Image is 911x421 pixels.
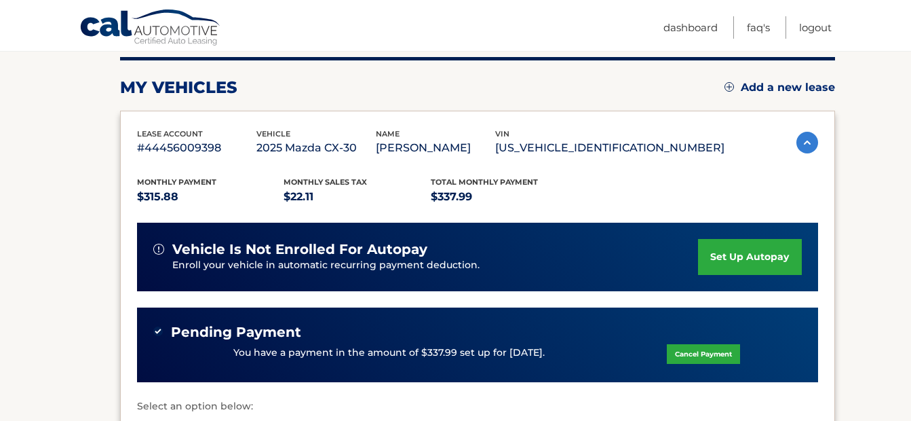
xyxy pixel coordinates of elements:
[137,399,818,415] p: Select an option below:
[495,139,724,158] p: [US_VEHICLE_IDENTIFICATION_NUMBER]
[172,258,699,273] p: Enroll your vehicle in automatic recurring payment deduction.
[747,16,770,39] a: FAQ's
[724,81,835,94] a: Add a new lease
[376,139,495,158] p: [PERSON_NAME]
[79,9,222,48] a: Cal Automotive
[284,187,431,206] p: $22.11
[233,346,545,361] p: You have a payment in the amount of $337.99 set up for [DATE].
[799,16,832,39] a: Logout
[153,244,164,255] img: alert-white.svg
[256,129,290,139] span: vehicle
[137,129,203,139] span: lease account
[376,129,400,139] span: name
[431,187,578,206] p: $337.99
[431,177,538,187] span: Total Monthly Payment
[120,77,237,98] h2: my vehicles
[667,344,740,364] a: Cancel Payment
[172,241,427,258] span: vehicle is not enrolled for autopay
[284,177,367,187] span: Monthly sales Tax
[137,177,216,187] span: Monthly Payment
[698,239,801,275] a: set up autopay
[495,129,509,139] span: vin
[171,324,301,341] span: Pending Payment
[724,82,734,92] img: add.svg
[796,132,818,153] img: accordion-active.svg
[137,187,284,206] p: $315.88
[153,327,163,336] img: check-green.svg
[137,139,256,158] p: #44456009398
[663,16,718,39] a: Dashboard
[256,139,376,158] p: 2025 Mazda CX-30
